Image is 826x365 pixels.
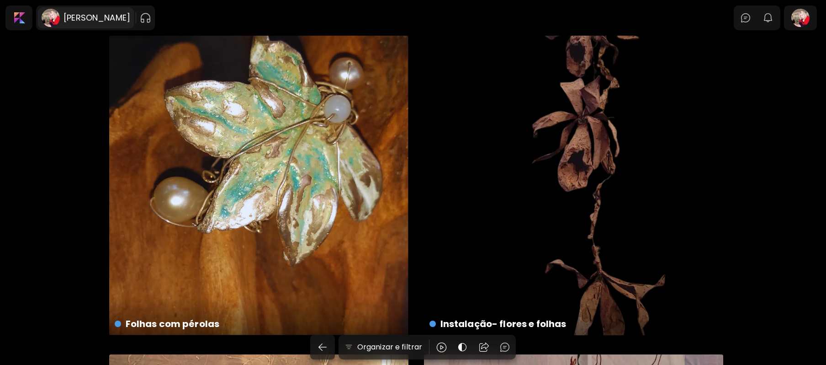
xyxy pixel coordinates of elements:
img: back [317,342,328,353]
a: back [310,335,339,360]
h6: Organizar e filtrar [357,342,422,353]
h4: Folhas com pérolas [115,317,401,331]
img: chatIcon [740,12,751,23]
a: Folhas com pérolashttps://cdn.kaleido.art/CDN/Artwork/175635/Primary/medium.webp?updated=778421 [109,36,408,335]
h6: [PERSON_NAME] [64,12,130,23]
img: chatIcon [499,342,510,353]
img: bellIcon [762,12,773,23]
button: bellIcon [760,10,776,26]
button: back [310,335,335,360]
h4: Instalação- flores e folhas [429,317,716,331]
a: Instalação- flores e folhashttps://cdn.kaleido.art/CDN/Artwork/175634/Primary/medium.webp?updated... [424,36,723,335]
button: pauseOutline IconGradient Icon [140,11,151,25]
